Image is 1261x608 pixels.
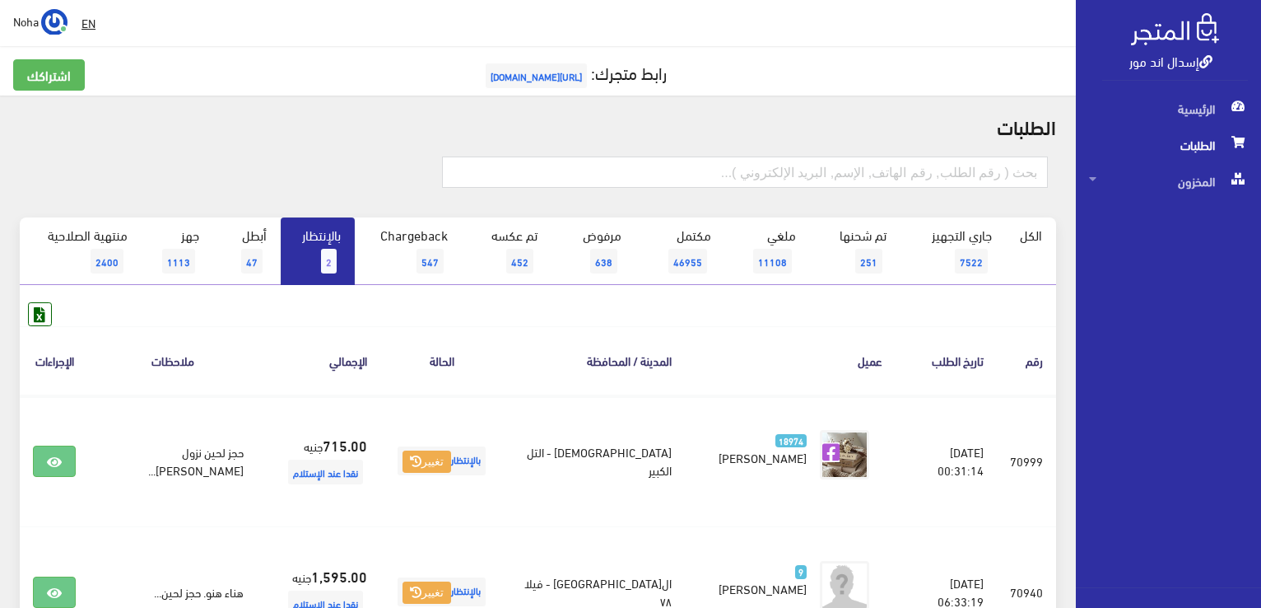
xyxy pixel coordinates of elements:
u: EN [81,12,95,33]
input: بحث ( رقم الطلب, رقم الهاتف, الإسم, البريد اﻹلكتروني )... [442,157,1048,188]
span: [PERSON_NAME] [719,446,807,469]
td: [DATE] 00:31:14 [896,395,997,527]
span: 2 [321,249,337,274]
a: الطلبات [1076,127,1261,163]
span: Noha [13,11,39,31]
a: تم عكسه452 [462,217,551,285]
a: ... Noha [13,8,67,35]
strong: 1,595.00 [311,565,367,587]
a: 18974 [PERSON_NAME] [711,430,807,466]
span: الطلبات [1089,127,1248,163]
th: عميل [685,326,896,395]
span: الرئيسية [1089,91,1248,127]
span: بالإنتظار [398,578,486,606]
span: 46955 [668,249,707,274]
th: الإجراءات [20,326,89,395]
strong: 715.00 [323,434,367,456]
th: ملاحظات [89,326,257,395]
th: الحالة [380,326,503,395]
img: picture [820,430,869,479]
td: جنيه [257,395,380,527]
span: 1113 [162,249,195,274]
span: 638 [590,249,617,274]
span: المخزون [1089,163,1248,199]
h2: الطلبات [20,115,1056,137]
img: ... [41,9,67,35]
a: منتهية الصلاحية2400 [20,217,142,285]
a: EN [75,8,102,38]
span: 2400 [91,249,123,274]
a: جاري التجهيز7522 [900,217,1007,285]
button: تغيير [402,582,451,605]
span: 18974 [775,434,807,448]
a: مرفوض638 [551,217,635,285]
th: تاريخ الطلب [896,326,997,395]
span: 547 [416,249,444,274]
a: Chargeback547 [355,217,462,285]
button: تغيير [402,451,451,474]
td: حجز لحين نزول [PERSON_NAME]... [89,395,257,527]
th: رقم [997,326,1056,395]
span: [URL][DOMAIN_NAME] [486,63,587,88]
a: بالإنتظار2 [281,217,355,285]
a: أبطل47 [213,217,281,285]
span: 7522 [955,249,988,274]
a: المخزون [1076,163,1261,199]
a: جهز1113 [142,217,213,285]
span: نقدا عند الإستلام [288,460,363,484]
a: الكل [1006,217,1056,252]
span: [PERSON_NAME] [719,577,807,600]
th: المدينة / المحافظة [503,326,685,395]
a: رابط متجرك:[URL][DOMAIN_NAME] [482,57,667,87]
td: [DEMOGRAPHIC_DATA] - التل الكبير [503,395,685,527]
iframe: Drift Widget Chat Controller [20,495,82,558]
a: إسدال اند مور [1129,49,1212,72]
span: 11108 [753,249,792,274]
img: . [1131,13,1219,45]
a: مكتمل46955 [635,217,725,285]
span: 251 [855,249,882,274]
span: بالإنتظار [398,447,486,475]
a: الرئيسية [1076,91,1261,127]
span: 452 [506,249,533,274]
a: 9 [PERSON_NAME] [711,561,807,597]
th: اﻹجمالي [257,326,380,395]
a: اشتراكك [13,59,85,91]
span: 9 [795,565,807,579]
td: 70999 [997,395,1056,527]
a: تم شحنها251 [810,217,900,285]
a: ملغي11108 [725,217,810,285]
span: 47 [241,249,263,274]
